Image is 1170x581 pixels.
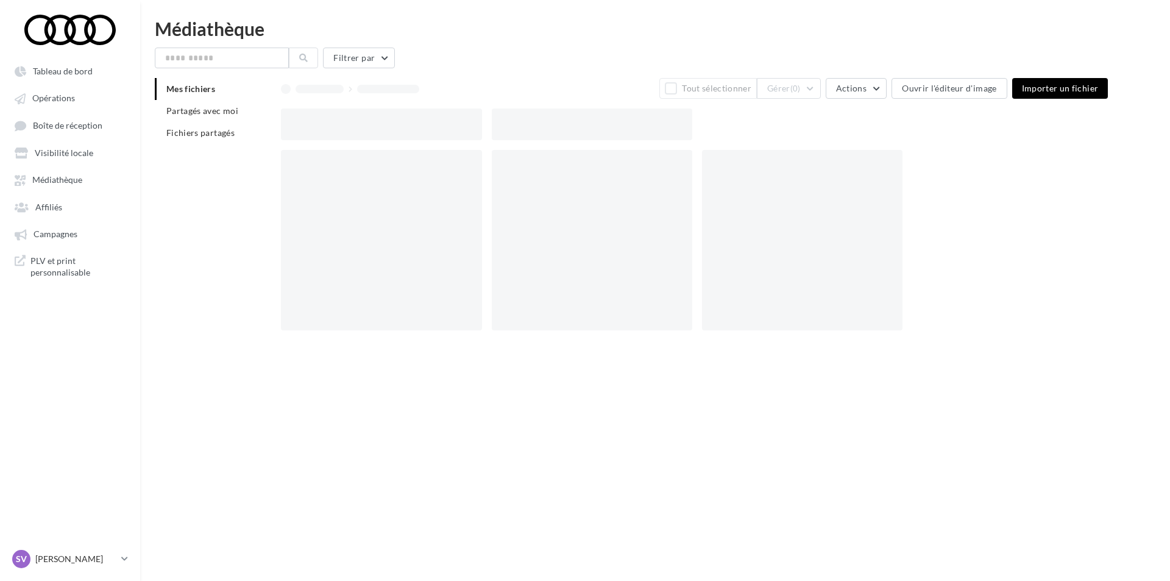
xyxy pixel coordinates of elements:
a: Médiathèque [7,168,133,190]
span: Affiliés [35,202,62,212]
button: Filtrer par [323,48,395,68]
span: SV [16,553,27,565]
span: Tableau de bord [33,66,93,76]
span: Partagés avec moi [166,105,238,116]
span: Opérations [32,93,75,104]
button: Importer un fichier [1012,78,1108,99]
span: Visibilité locale [35,148,93,158]
a: SV [PERSON_NAME] [10,547,130,571]
span: Mes fichiers [166,84,215,94]
span: Médiathèque [32,175,82,185]
a: Opérations [7,87,133,109]
div: Médiathèque [155,20,1155,38]
button: Ouvrir l'éditeur d'image [892,78,1007,99]
span: PLV et print personnalisable [30,255,126,279]
a: Affiliés [7,196,133,218]
a: PLV et print personnalisable [7,250,133,283]
button: Actions [826,78,887,99]
a: Boîte de réception [7,114,133,137]
span: Boîte de réception [33,120,102,130]
p: [PERSON_NAME] [35,553,116,565]
span: Actions [836,83,867,93]
a: Tableau de bord [7,60,133,82]
span: (0) [790,84,801,93]
button: Gérer(0) [757,78,821,99]
span: Importer un fichier [1022,83,1099,93]
a: Visibilité locale [7,141,133,163]
span: Fichiers partagés [166,127,235,138]
span: Campagnes [34,229,77,240]
button: Tout sélectionner [659,78,757,99]
a: Campagnes [7,223,133,244]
